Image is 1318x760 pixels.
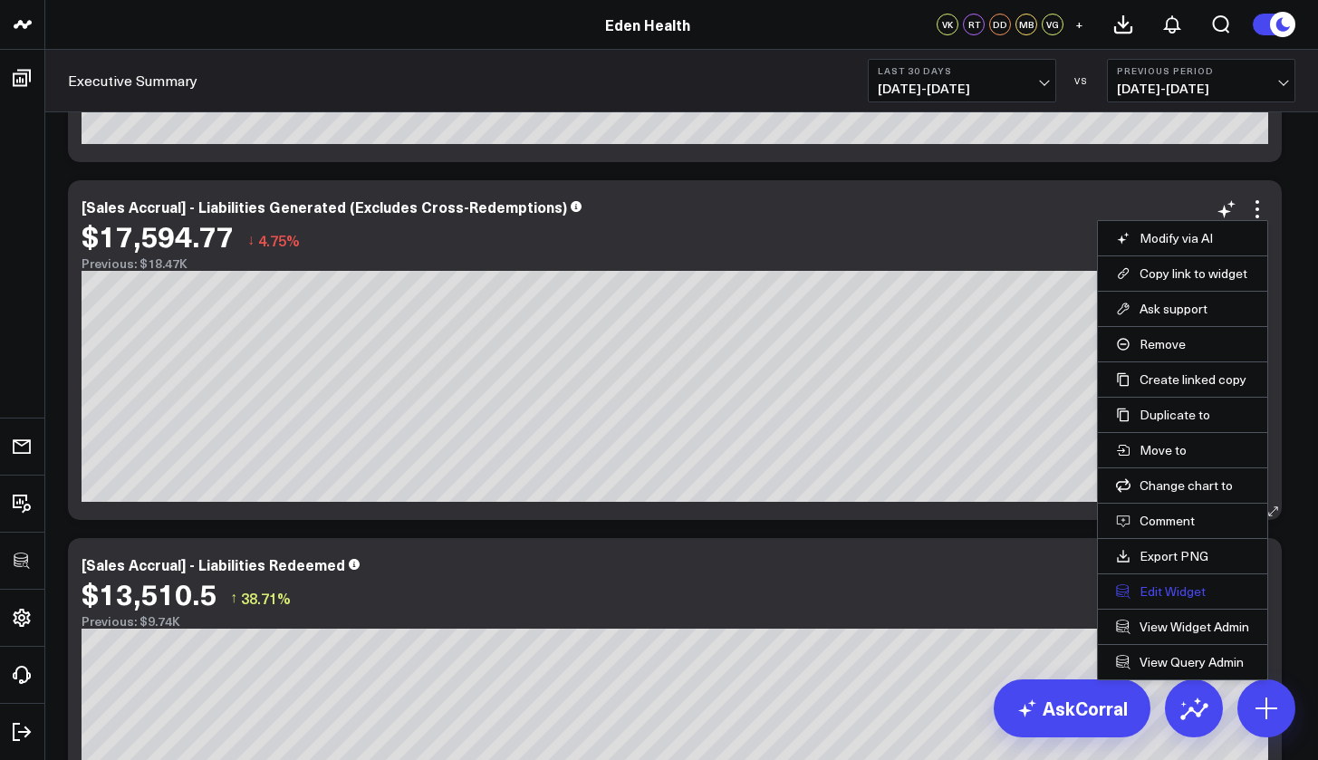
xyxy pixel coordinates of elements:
span: [DATE] - [DATE] [1117,82,1285,96]
div: $17,594.77 [82,219,234,252]
div: VS [1065,75,1098,86]
button: Edit Widget [1116,583,1249,600]
button: Remove [1116,336,1249,352]
a: View Query Admin [1116,654,1249,670]
span: + [1075,18,1083,31]
div: VK [937,14,958,35]
button: Change chart to [1116,477,1249,494]
span: ↓ [247,228,255,252]
span: ↑ [230,586,237,610]
button: Duplicate to [1116,407,1249,423]
div: RT [963,14,985,35]
button: Ask support [1116,301,1249,317]
a: Eden Health [605,14,690,34]
button: Comment [1116,513,1249,529]
div: $13,510.5 [82,577,216,610]
div: Previous: $18.47K [82,256,1268,271]
button: + [1068,14,1090,35]
div: Previous: $9.74K [82,614,1268,629]
b: Last 30 Days [878,65,1046,76]
div: [Sales Accrual] - Liabilities Generated (Excludes Cross-Redemptions) [82,197,567,216]
div: VG [1042,14,1063,35]
b: Previous Period [1117,65,1285,76]
a: Export PNG [1116,548,1249,564]
button: Modify via AI [1116,230,1249,246]
button: Copy link to widget [1116,265,1249,282]
span: 38.71% [241,588,291,608]
span: [DATE] - [DATE] [878,82,1046,96]
a: AskCorral [994,679,1150,737]
button: Last 30 Days[DATE]-[DATE] [868,59,1056,102]
button: Create linked copy [1116,371,1249,388]
div: MB [1015,14,1037,35]
button: Previous Period[DATE]-[DATE] [1107,59,1295,102]
span: 4.75% [258,230,300,250]
a: Executive Summary [68,71,197,91]
div: [Sales Accrual] - Liabilities Redeemed [82,554,345,574]
button: Move to [1116,442,1249,458]
div: DD [989,14,1011,35]
a: View Widget Admin [1116,619,1249,635]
